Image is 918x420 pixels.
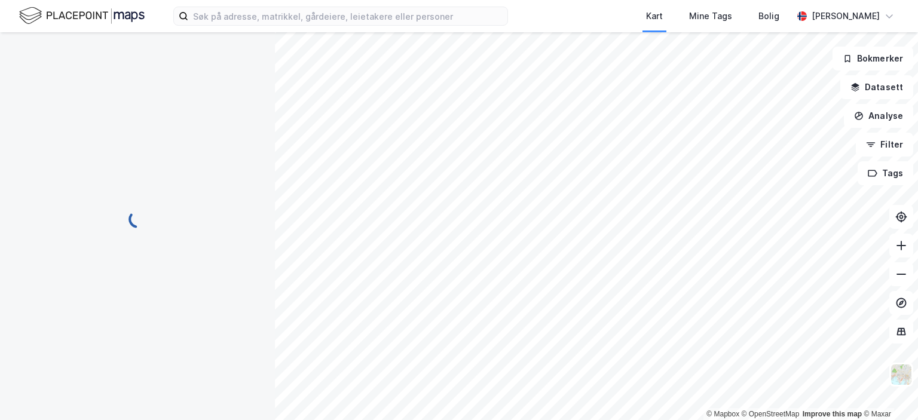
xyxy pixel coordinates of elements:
button: Bokmerker [833,47,913,70]
button: Filter [856,133,913,157]
a: OpenStreetMap [742,410,800,418]
div: Kart [646,9,663,23]
a: Mapbox [706,410,739,418]
button: Tags [858,161,913,185]
input: Søk på adresse, matrikkel, gårdeiere, leietakere eller personer [188,7,507,25]
iframe: Chat Widget [858,363,918,420]
div: Mine Tags [689,9,732,23]
a: Improve this map [803,410,862,418]
button: Analyse [844,104,913,128]
img: spinner.a6d8c91a73a9ac5275cf975e30b51cfb.svg [128,210,147,229]
div: Bolig [758,9,779,23]
img: logo.f888ab2527a4732fd821a326f86c7f29.svg [19,5,145,26]
button: Datasett [840,75,913,99]
div: [PERSON_NAME] [812,9,880,23]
